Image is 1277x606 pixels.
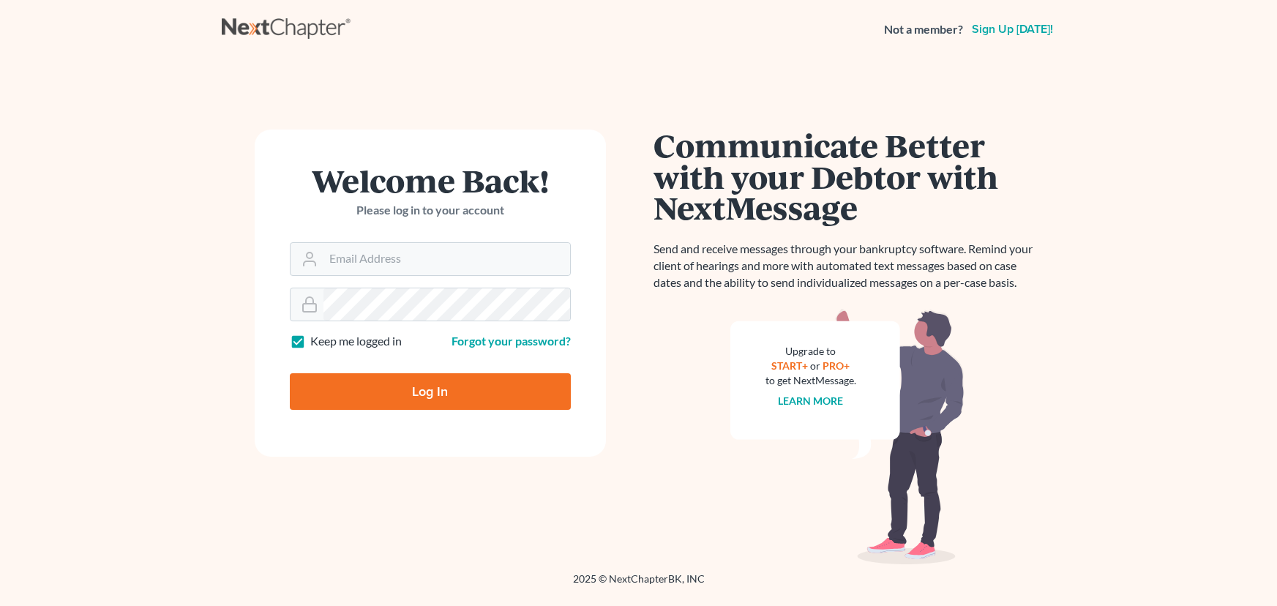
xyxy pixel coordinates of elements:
p: Please log in to your account [290,202,571,219]
span: or [810,359,820,372]
div: Upgrade to [765,344,856,359]
a: Sign up [DATE]! [969,23,1056,35]
label: Keep me logged in [310,333,402,350]
h1: Welcome Back! [290,165,571,196]
p: Send and receive messages through your bankruptcy software. Remind your client of hearings and mo... [654,241,1041,291]
img: nextmessage_bg-59042aed3d76b12b5cd301f8e5b87938c9018125f34e5fa2b7a6b67550977c72.svg [730,309,965,565]
input: Log In [290,373,571,410]
h1: Communicate Better with your Debtor with NextMessage [654,130,1041,223]
a: START+ [771,359,808,372]
div: to get NextMessage. [765,373,856,388]
input: Email Address [323,243,570,275]
a: Forgot your password? [452,334,571,348]
div: 2025 © NextChapterBK, INC [222,572,1056,598]
strong: Not a member? [884,21,963,38]
a: Learn more [778,394,843,407]
a: PRO+ [823,359,850,372]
